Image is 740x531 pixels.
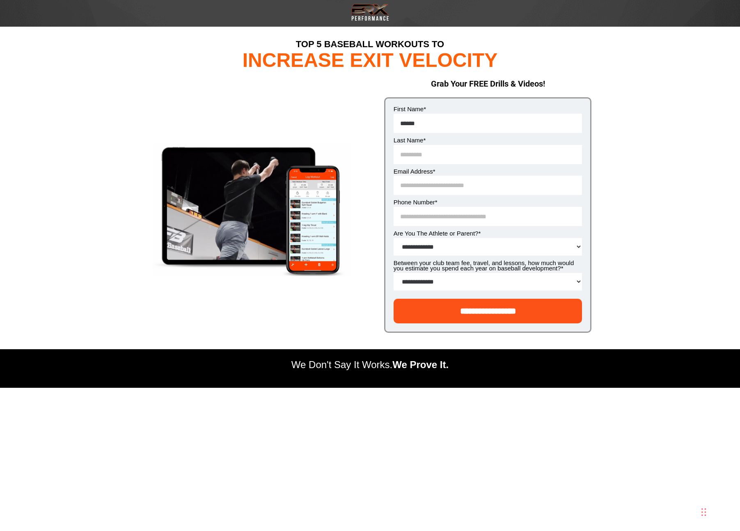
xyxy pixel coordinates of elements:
[291,359,392,370] span: We Don't Say It Works.
[394,259,574,272] span: Between your club team fee, travel, and lessons, how much would you estimate you spend each year ...
[394,137,424,144] span: Last Name
[463,388,591,460] iframe: HubSpot Video
[296,39,444,49] span: TOP 5 BASEBALL WORKOUTS TO
[394,105,424,112] span: First Name
[384,78,592,89] h2: Grab Your FREE Drills & Videos!
[305,388,434,517] iframe: HubSpot Video
[392,359,449,370] span: We Prove It.
[619,442,740,531] iframe: Chat Widget
[394,168,433,175] span: Email Address
[350,2,390,23] img: Transparent-Black-BRX-Logo-White-Performance
[178,440,563,518] div: Cookie banner
[394,230,479,237] span: Are You The Athlete or Parent?
[189,451,551,482] p: This website stores cookies on your computer. These cookies are used to collect information about...
[153,143,352,277] img: Top 5 Workouts - Exit
[488,488,551,506] button: Accept
[149,388,277,460] iframe: HubSpot Video
[243,49,497,71] span: INCREASE EXIT VELOCITY
[394,199,435,206] span: Phone Number
[701,500,706,524] div: Drag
